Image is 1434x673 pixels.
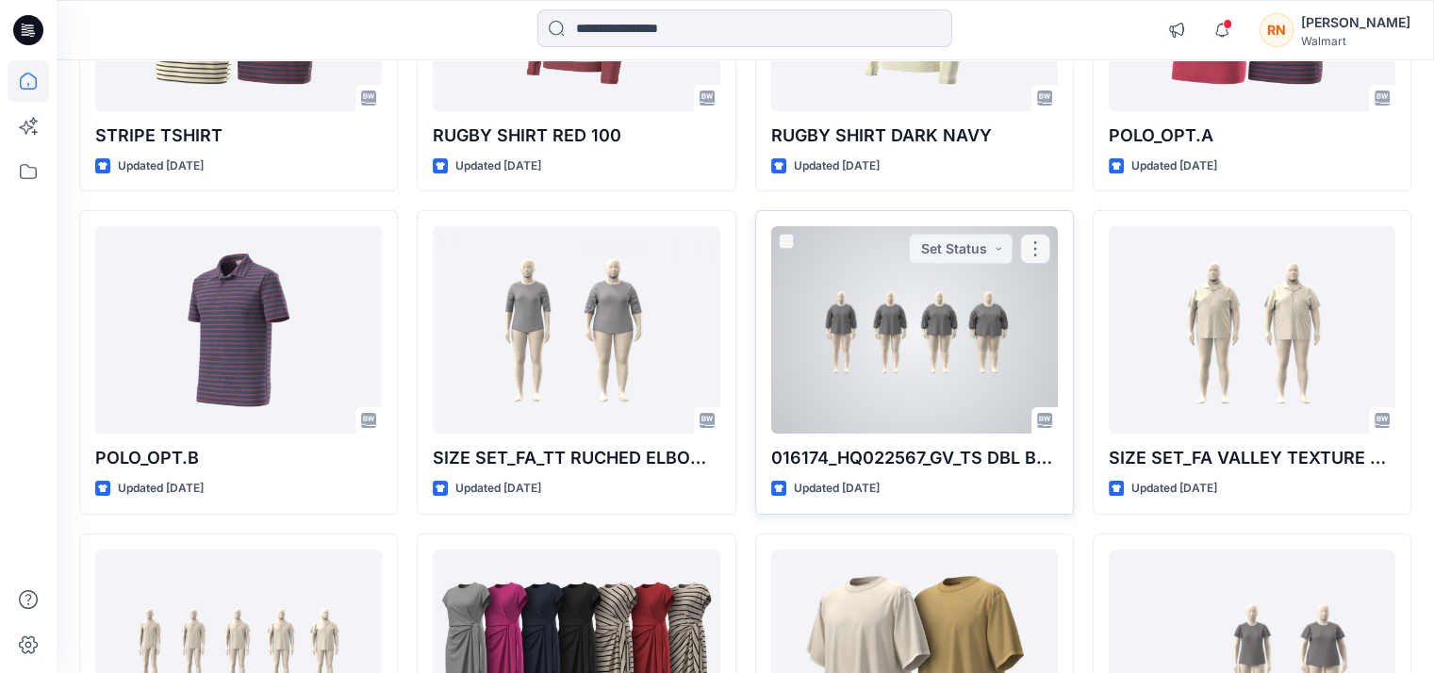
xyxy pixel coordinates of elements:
p: Updated [DATE] [455,479,541,499]
a: POLO_OPT.B [95,226,382,434]
p: SIZE SET_FA_TT RUCHED ELBOW SLEEVE TEE [433,445,719,471]
p: RUGBY SHIRT DARK NAVY [771,123,1058,149]
a: 016174_HQ022567_GV_TS DBL BLOUSON LS TOP [771,226,1058,434]
p: Updated [DATE] [794,479,880,499]
p: Updated [DATE] [1131,156,1217,176]
div: [PERSON_NAME] [1301,11,1410,34]
p: RUGBY SHIRT RED 100 [433,123,719,149]
p: POLO_OPT.A [1109,123,1395,149]
p: Updated [DATE] [794,156,880,176]
p: Updated [DATE] [455,156,541,176]
div: RN [1260,13,1294,47]
p: Updated [DATE] [118,479,204,499]
p: SIZE SET_FA VALLEY TEXTURE CAMP SHIRT_BIG [1109,445,1395,471]
p: STRIPE TSHIRT [95,123,382,149]
p: POLO_OPT.B [95,445,382,471]
a: SIZE SET_FA_TT RUCHED ELBOW SLEEVE TEE [433,226,719,434]
p: Updated [DATE] [118,156,204,176]
div: Walmart [1301,34,1410,48]
p: Updated [DATE] [1131,479,1217,499]
a: SIZE SET_FA VALLEY TEXTURE CAMP SHIRT_BIG [1109,226,1395,434]
p: 016174_HQ022567_GV_TS DBL BLOUSON LS TOP [771,445,1058,471]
